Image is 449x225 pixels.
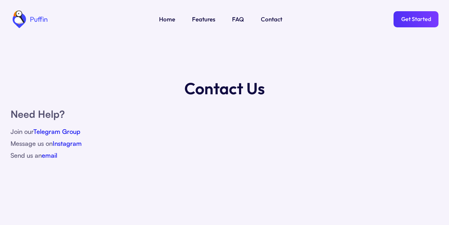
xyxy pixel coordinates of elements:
div: Puffin [28,16,48,23]
a: FAQ [232,15,244,24]
a: email [42,151,57,159]
a: Home [159,15,175,24]
a: Contact [261,15,282,24]
div: Join our Message us on Send us an [11,125,438,161]
a: Instagram [53,139,82,147]
a: Get Started [394,11,438,27]
a: home [11,11,48,28]
a: Features [192,15,215,24]
h1: Contact Us [184,77,265,100]
a: Telegram Group [33,128,80,135]
h1: Need Help? [11,107,438,122]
